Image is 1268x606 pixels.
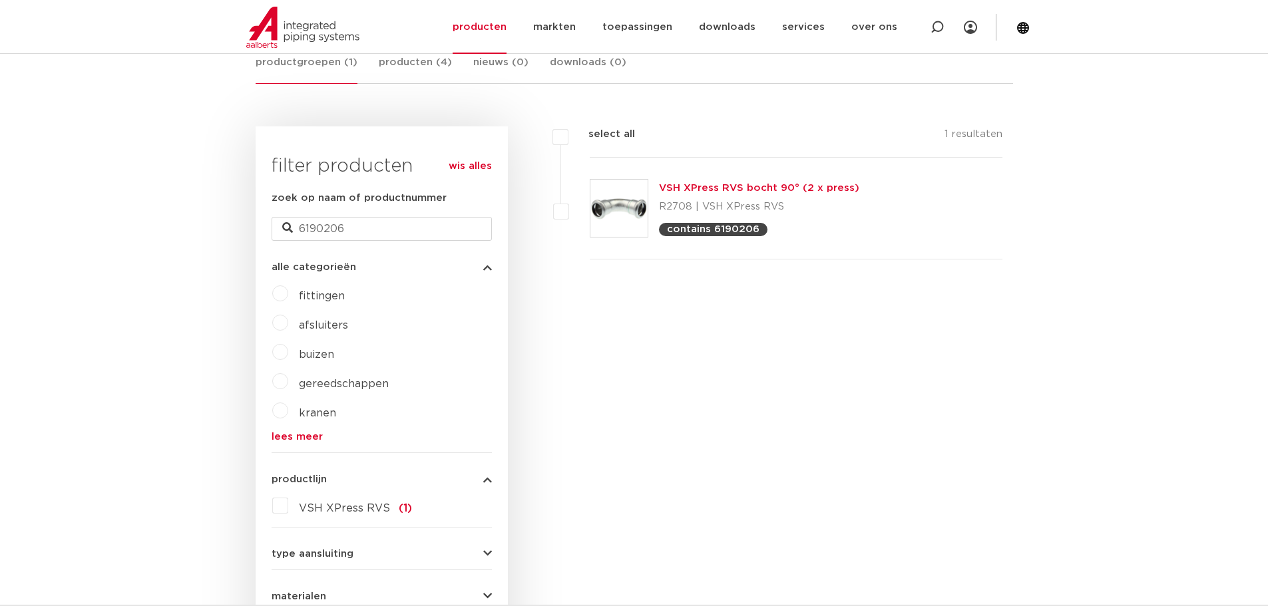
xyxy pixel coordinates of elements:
[272,549,492,559] button: type aansluiting
[299,503,390,514] span: VSH XPress RVS
[272,262,492,272] button: alle categorieën
[590,180,648,237] img: Thumbnail for VSH XPress RVS bocht 90° (2 x press)
[659,196,859,218] p: R2708 | VSH XPress RVS
[550,55,626,83] a: downloads (0)
[272,262,356,272] span: alle categorieën
[299,349,334,360] a: buizen
[272,591,326,601] span: materialen
[568,126,635,142] label: select all
[449,158,492,174] a: wis alles
[272,549,353,559] span: type aansluiting
[272,153,492,180] h3: filter producten
[299,379,389,389] a: gereedschappen
[272,190,447,206] label: zoek op naam of productnummer
[659,183,859,193] a: VSH XPress RVS bocht 90° (2 x press)
[399,503,412,514] span: (1)
[667,224,759,234] p: contains 6190206
[272,217,492,241] input: zoeken
[379,55,452,83] a: producten (4)
[256,55,357,84] a: productgroepen (1)
[272,474,327,484] span: productlijn
[299,320,348,331] a: afsluiters
[299,408,336,418] a: kranen
[473,55,528,83] a: nieuws (0)
[945,126,1002,147] p: 1 resultaten
[272,474,492,484] button: productlijn
[272,591,492,601] button: materialen
[299,291,345,301] a: fittingen
[272,432,492,442] a: lees meer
